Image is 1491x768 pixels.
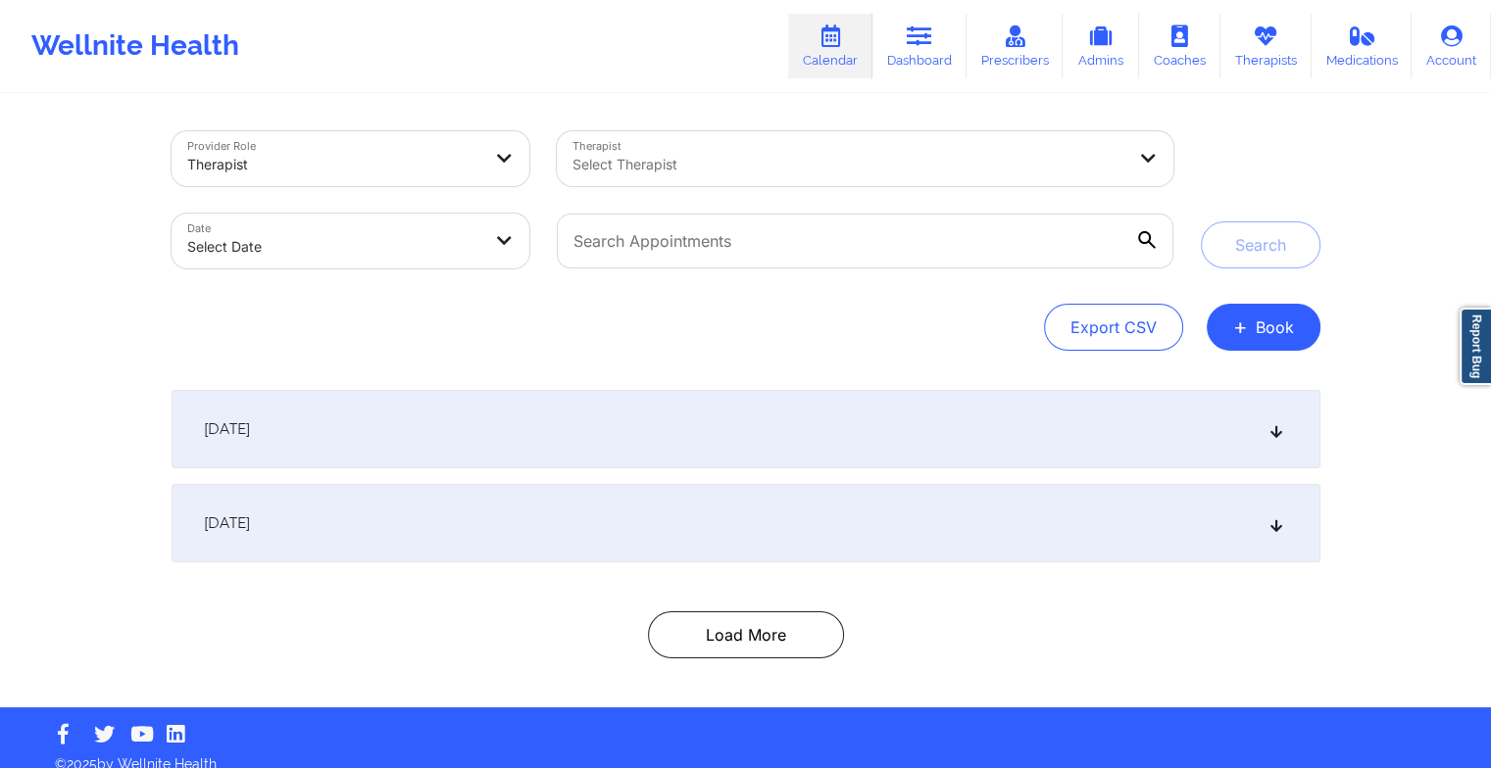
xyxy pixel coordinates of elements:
div: Select Date [187,225,481,268]
span: [DATE] [204,513,250,533]
a: Admins [1063,14,1139,78]
a: Account [1412,14,1491,78]
button: Search [1201,221,1320,268]
input: Search Appointments [557,214,1172,268]
span: [DATE] [204,419,250,439]
span: + [1233,321,1248,332]
a: Report Bug [1460,308,1491,385]
a: Dashboard [872,14,967,78]
a: Coaches [1139,14,1220,78]
a: Prescribers [967,14,1064,78]
a: Therapists [1220,14,1312,78]
button: Load More [648,611,844,658]
div: Therapist [187,143,481,186]
a: Calendar [788,14,872,78]
button: +Book [1207,304,1320,351]
button: Export CSV [1044,304,1183,351]
a: Medications [1312,14,1413,78]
